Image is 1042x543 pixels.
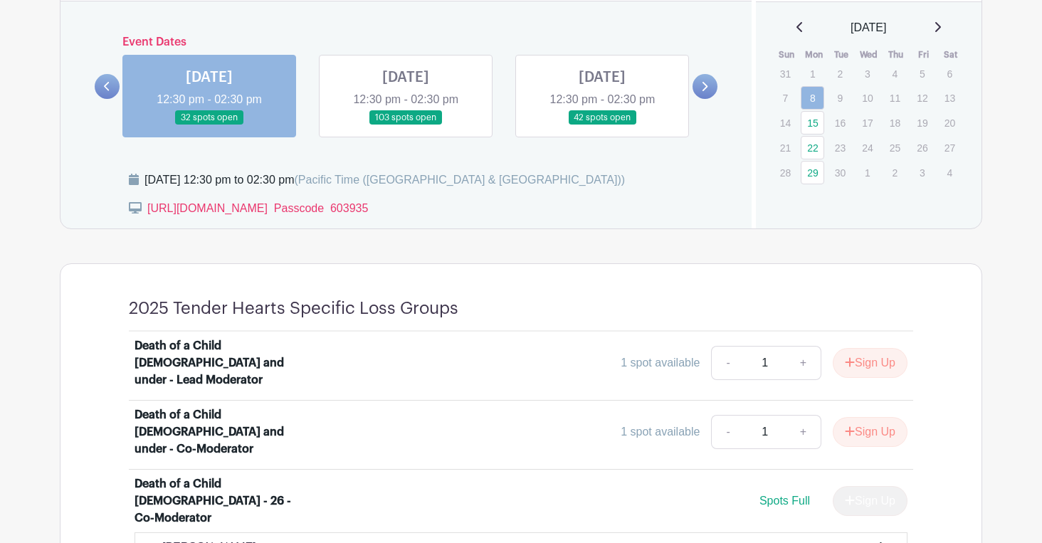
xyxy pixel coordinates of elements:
p: 10 [856,87,879,109]
p: 5 [910,63,934,85]
p: 2 [828,63,852,85]
p: 1 [801,63,824,85]
p: 24 [856,137,879,159]
a: 29 [801,161,824,184]
div: 1 spot available [621,423,700,441]
p: 1 [856,162,879,184]
p: 25 [883,137,907,159]
th: Sat [937,48,965,62]
p: 23 [828,137,852,159]
div: Death of a Child [DEMOGRAPHIC_DATA] and under - Co-Moderator [135,406,311,458]
p: 28 [774,162,797,184]
p: 7 [774,87,797,109]
th: Sun [773,48,801,62]
p: 17 [856,112,879,134]
p: 6 [938,63,962,85]
th: Wed [855,48,883,62]
p: 19 [910,112,934,134]
a: 22 [801,136,824,159]
p: 26 [910,137,934,159]
a: - [711,346,744,380]
p: 4 [883,63,907,85]
p: 18 [883,112,907,134]
p: 27 [938,137,962,159]
a: 8 [801,86,824,110]
p: 14 [774,112,797,134]
span: [DATE] [851,19,886,36]
div: [DATE] 12:30 pm to 02:30 pm [144,172,625,189]
h4: 2025 Tender Hearts Specific Loss Groups [129,298,458,319]
span: Spots Full [759,495,810,507]
p: 2 [883,162,907,184]
th: Tue [828,48,856,62]
p: 3 [910,162,934,184]
p: 20 [938,112,962,134]
th: Mon [800,48,828,62]
div: Death of a Child [DEMOGRAPHIC_DATA] and under - Lead Moderator [135,337,311,389]
p: 13 [938,87,962,109]
th: Fri [910,48,937,62]
p: 3 [856,63,879,85]
a: + [786,415,821,449]
a: + [786,346,821,380]
p: 9 [828,87,852,109]
p: 16 [828,112,852,134]
span: (Pacific Time ([GEOGRAPHIC_DATA] & [GEOGRAPHIC_DATA])) [294,174,625,186]
button: Sign Up [833,417,907,447]
th: Thu [883,48,910,62]
p: 11 [883,87,907,109]
p: 31 [774,63,797,85]
button: Sign Up [833,348,907,378]
h6: Event Dates [120,36,693,49]
p: 12 [910,87,934,109]
p: 4 [938,162,962,184]
a: [URL][DOMAIN_NAME] Passcode 603935 [147,202,368,214]
div: 1 spot available [621,354,700,371]
p: 21 [774,137,797,159]
a: - [711,415,744,449]
div: Death of a Child [DEMOGRAPHIC_DATA] - 26 - Co-Moderator [135,475,311,527]
p: 30 [828,162,852,184]
a: 15 [801,111,824,135]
